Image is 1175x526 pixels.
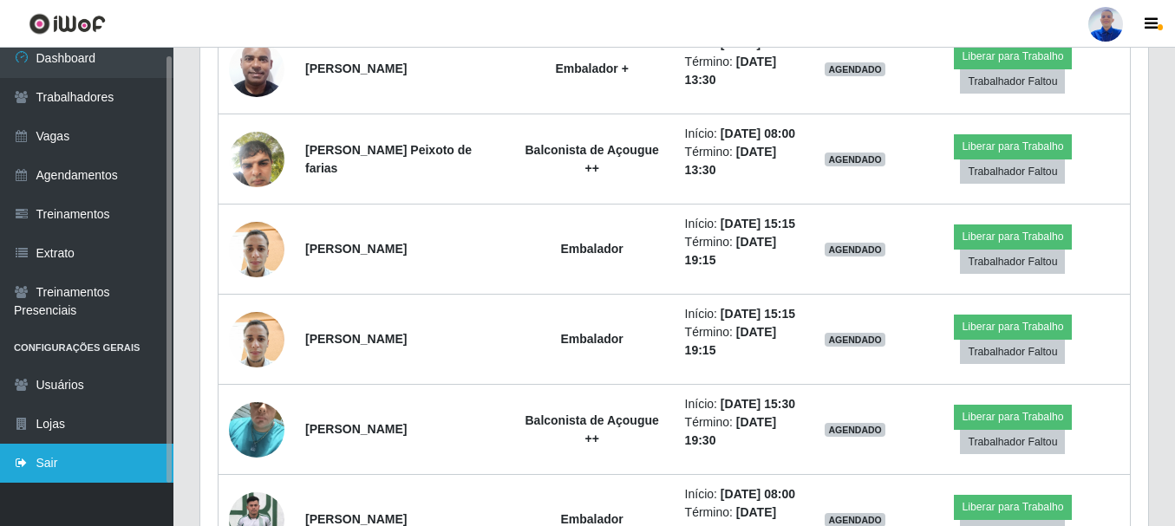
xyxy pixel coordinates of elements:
[525,143,658,175] strong: Balconista de Açougue ++
[721,217,795,231] time: [DATE] 15:15
[954,134,1071,159] button: Liberar para Trabalho
[229,212,284,286] img: 1739482115127.jpeg
[825,333,885,347] span: AGENDADO
[685,53,805,89] li: Término:
[229,302,284,376] img: 1739482115127.jpeg
[305,512,407,526] strong: [PERSON_NAME]
[305,422,407,436] strong: [PERSON_NAME]
[960,159,1065,184] button: Trabalhador Faltou
[954,44,1071,68] button: Liberar para Trabalho
[305,242,407,256] strong: [PERSON_NAME]
[825,153,885,166] span: AGENDADO
[229,380,284,479] img: 1683248493860.jpeg
[960,69,1065,94] button: Trabalhador Faltou
[721,397,795,411] time: [DATE] 15:30
[685,125,805,143] li: Início:
[960,250,1065,274] button: Trabalhador Faltou
[685,143,805,179] li: Término:
[229,122,284,196] img: 1740316707310.jpeg
[954,224,1071,249] button: Liberar para Trabalho
[721,307,795,321] time: [DATE] 15:15
[685,215,805,233] li: Início:
[721,127,795,140] time: [DATE] 08:00
[29,13,106,35] img: CoreUI Logo
[685,485,805,503] li: Início:
[721,487,795,501] time: [DATE] 08:00
[825,423,885,437] span: AGENDADO
[960,340,1065,364] button: Trabalhador Faltou
[560,242,623,256] strong: Embalador
[954,495,1071,519] button: Liberar para Trabalho
[305,62,407,75] strong: [PERSON_NAME]
[954,315,1071,339] button: Liberar para Trabalho
[305,332,407,346] strong: [PERSON_NAME]
[685,305,805,323] li: Início:
[560,332,623,346] strong: Embalador
[305,143,472,175] strong: [PERSON_NAME] Peixoto de farias
[825,62,885,76] span: AGENDADO
[555,62,628,75] strong: Embalador +
[685,233,805,269] li: Término:
[685,323,805,360] li: Término:
[560,512,623,526] strong: Embalador
[954,405,1071,429] button: Liberar para Trabalho
[685,413,805,450] li: Término:
[960,430,1065,454] button: Trabalhador Faltou
[825,243,885,257] span: AGENDADO
[525,413,658,445] strong: Balconista de Açougue ++
[685,395,805,413] li: Início:
[229,32,284,106] img: 1705935792393.jpeg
